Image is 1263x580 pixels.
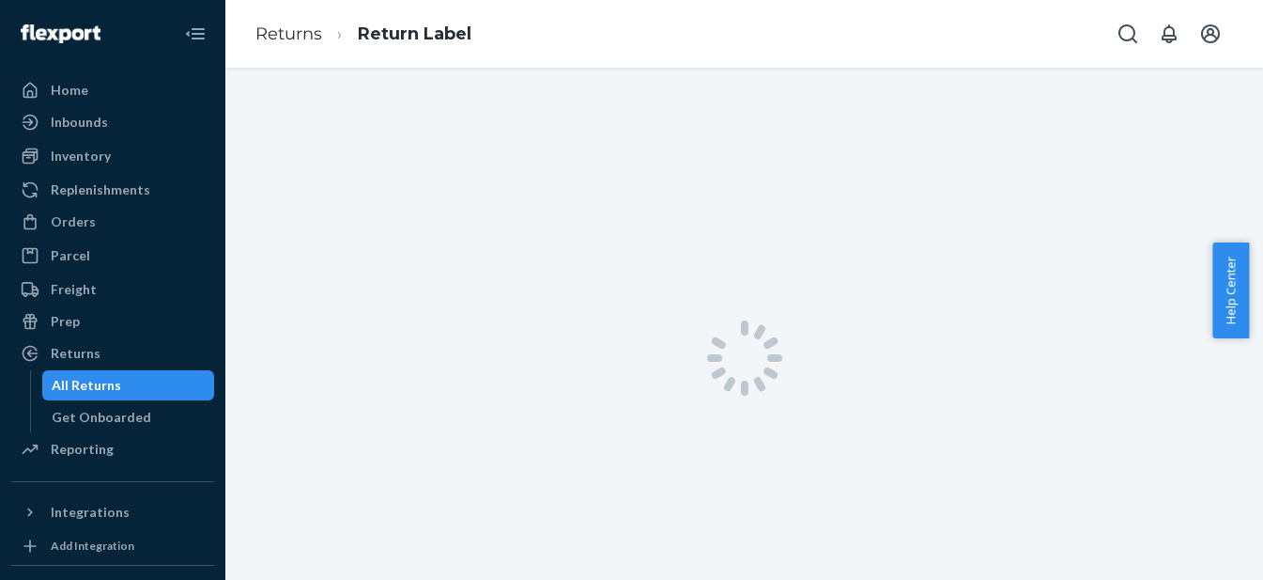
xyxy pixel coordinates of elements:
button: Help Center [1212,243,1249,338]
div: All Returns [52,376,121,395]
a: Orders [11,207,214,237]
button: Integrations [11,497,214,527]
div: Add Integration [51,538,134,554]
a: Returns [255,24,322,44]
button: Open Search Box [1109,15,1147,53]
div: Parcel [51,246,90,265]
a: Add Integration [11,535,214,557]
a: Prep [11,306,214,337]
div: Get Onboarded [52,408,151,427]
button: Open account menu [1192,15,1229,53]
div: Freight [51,280,97,299]
div: Orders [51,212,96,231]
div: Returns [51,344,100,363]
div: Inventory [51,147,111,165]
div: Reporting [51,440,114,459]
a: Reporting [11,434,214,464]
a: Returns [11,338,214,368]
a: All Returns [42,370,215,400]
div: Home [51,81,88,100]
a: Inbounds [11,107,214,137]
button: Close Navigation [177,15,214,53]
a: Get Onboarded [42,402,215,432]
a: Inventory [11,141,214,171]
img: Flexport logo [21,24,100,43]
div: Inbounds [51,113,108,132]
div: Replenishments [51,180,150,199]
a: Replenishments [11,175,214,205]
button: Open notifications [1150,15,1188,53]
a: Return Label [358,24,471,44]
a: Parcel [11,241,214,271]
div: Integrations [51,503,130,522]
div: Prep [51,312,80,331]
a: Freight [11,274,214,305]
a: Home [11,75,214,105]
ol: breadcrumbs [240,7,486,62]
